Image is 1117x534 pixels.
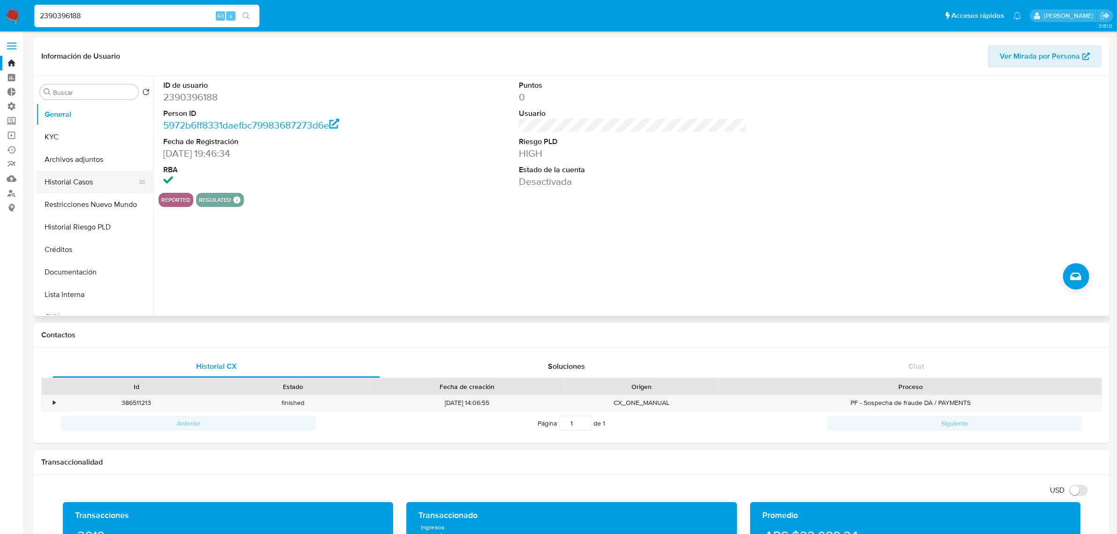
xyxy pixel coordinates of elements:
dd: 2390396188 [163,91,391,104]
div: Estado [221,382,364,391]
dt: Person ID [163,108,391,119]
button: Documentación [36,261,153,283]
dt: Riesgo PLD [519,137,747,147]
dt: ID de usuario [163,80,391,91]
button: General [36,103,153,126]
p: ludmila.lanatti@mercadolibre.com [1044,11,1097,20]
span: Soluciones [548,361,585,372]
div: CX_ONE_MANUAL [563,395,720,411]
h1: Información de Usuario [41,52,120,61]
button: Lista Interna [36,283,153,306]
div: • [53,398,55,407]
div: Proceso [726,382,1095,391]
button: Créditos [36,238,153,261]
button: Buscar [44,88,51,96]
dt: Fecha de Registración [163,137,391,147]
button: Restricciones Nuevo Mundo [36,193,153,216]
div: Id [65,382,208,391]
dt: Usuario [519,108,747,119]
button: Historial Casos [36,171,146,193]
span: 1 [603,419,606,428]
dd: [DATE] 19:46:34 [163,147,391,160]
a: Notificaciones [1013,12,1021,20]
h1: Contactos [41,330,1102,340]
button: Archivos adjuntos [36,148,153,171]
dd: Desactivada [519,175,747,188]
button: Historial Riesgo PLD [36,216,153,238]
input: Buscar [53,88,135,97]
button: search-icon [236,9,256,23]
button: Anterior [61,416,316,431]
a: Salir [1100,11,1110,21]
dd: 0 [519,91,747,104]
div: 386511213 [58,395,214,411]
dt: Puntos [519,80,747,91]
input: Buscar usuario o caso... [34,10,259,22]
button: KYC [36,126,153,148]
button: Siguiente [827,416,1082,431]
span: Alt [217,11,224,20]
span: Accesos rápidos [951,11,1004,21]
dt: RBA [163,165,391,175]
div: Origen [570,382,713,391]
div: finished [214,395,371,411]
div: PF - Sospecha de fraude DA / PAYMENTS [720,395,1102,411]
span: Página de [538,416,606,431]
button: reported [161,198,190,202]
button: regulated [199,198,231,202]
button: Volver al orden por defecto [142,88,150,99]
button: Ver Mirada por Persona [988,45,1102,68]
h1: Transaccionalidad [41,458,1102,467]
span: Ver Mirada por Persona [1000,45,1080,68]
span: Chat [908,361,924,372]
dd: HIGH [519,147,747,160]
span: Historial CX [196,361,237,372]
span: s [229,11,232,20]
a: 5972b6ff8331daefbc79983687273d6e [163,118,339,132]
button: CVU [36,306,153,328]
div: Fecha de creación [378,382,557,391]
div: [DATE] 14:06:55 [371,395,563,411]
dt: Estado de la cuenta [519,165,747,175]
